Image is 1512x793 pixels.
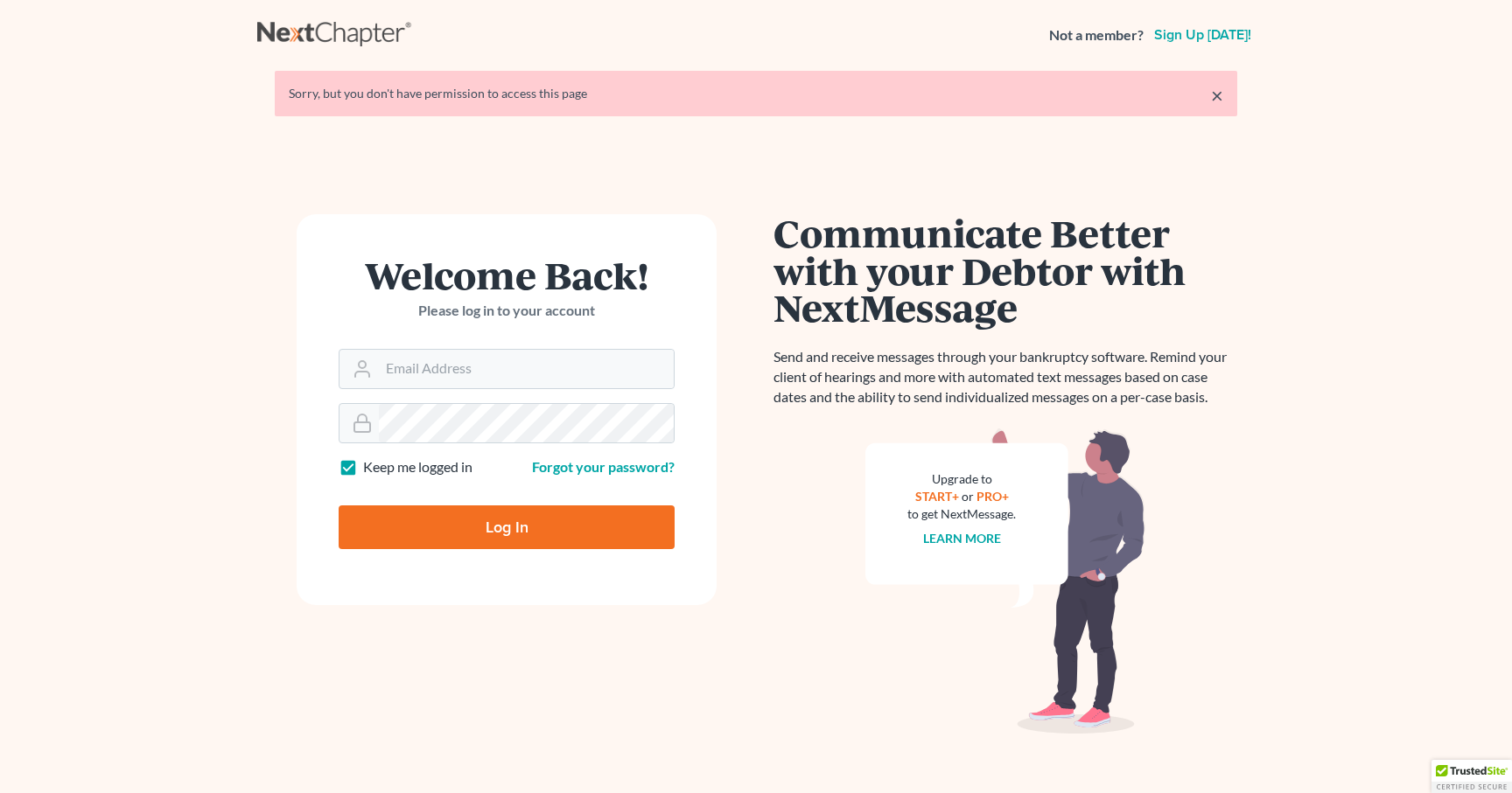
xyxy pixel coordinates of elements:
a: Learn more [923,531,1001,546]
div: Upgrade to [907,470,1016,488]
p: Send and receive messages through your bankruptcy software. Remind your client of hearings and mo... [773,347,1237,407]
strong: Not a member? [1049,25,1144,45]
h1: Communicate Better with your Debtor with NextMessage [773,214,1237,326]
div: TrustedSite Certified [1431,760,1512,793]
input: Log In [339,505,675,549]
p: Please log in to your account [339,301,675,321]
label: Keep me logged in [363,457,472,477]
a: × [1211,85,1223,106]
a: START+ [915,489,959,504]
div: to get NextMessage. [907,505,1016,523]
a: PRO+ [976,489,1009,504]
div: Sorry, but you don't have permission to access this page [289,85,1223,102]
a: Forgot your password? [532,458,675,475]
h1: Welcome Back! [339,256,675,294]
img: nextmessage_bg-59042aed3d76b12b5cd301f8e5b87938c9018125f34e5fa2b7a6b67550977c72.svg [865,428,1145,734]
input: Email Address [379,350,674,388]
span: or [962,489,974,504]
a: Sign up [DATE]! [1151,28,1255,42]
